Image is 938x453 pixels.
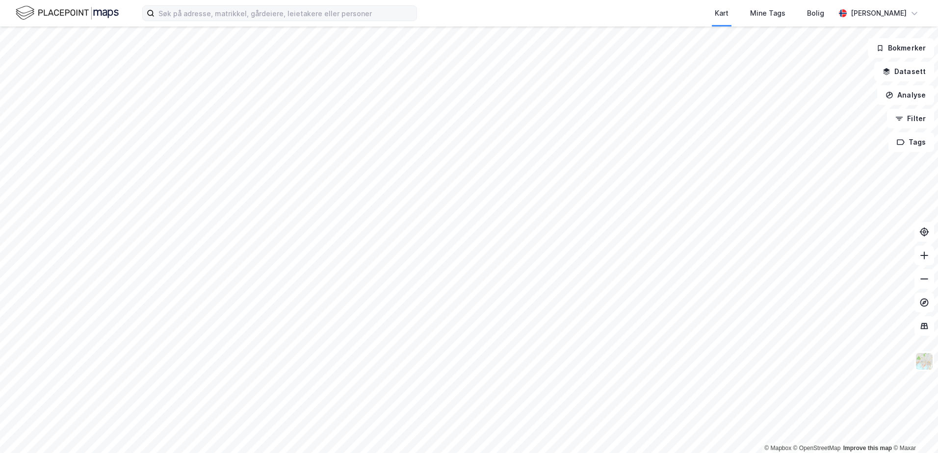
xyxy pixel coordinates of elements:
button: Analyse [877,85,934,105]
iframe: Chat Widget [889,406,938,453]
button: Tags [888,132,934,152]
img: logo.f888ab2527a4732fd821a326f86c7f29.svg [16,4,119,22]
div: Kart [715,7,729,19]
input: Søk på adresse, matrikkel, gårdeiere, leietakere eller personer [155,6,417,21]
button: Datasett [874,62,934,81]
div: [PERSON_NAME] [851,7,907,19]
button: Filter [887,109,934,128]
a: OpenStreetMap [793,445,841,452]
div: Bolig [807,7,824,19]
a: Improve this map [843,445,892,452]
div: Mine Tags [750,7,785,19]
a: Mapbox [764,445,791,452]
img: Z [915,352,934,371]
div: Kontrollprogram for chat [889,406,938,453]
button: Bokmerker [868,38,934,58]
